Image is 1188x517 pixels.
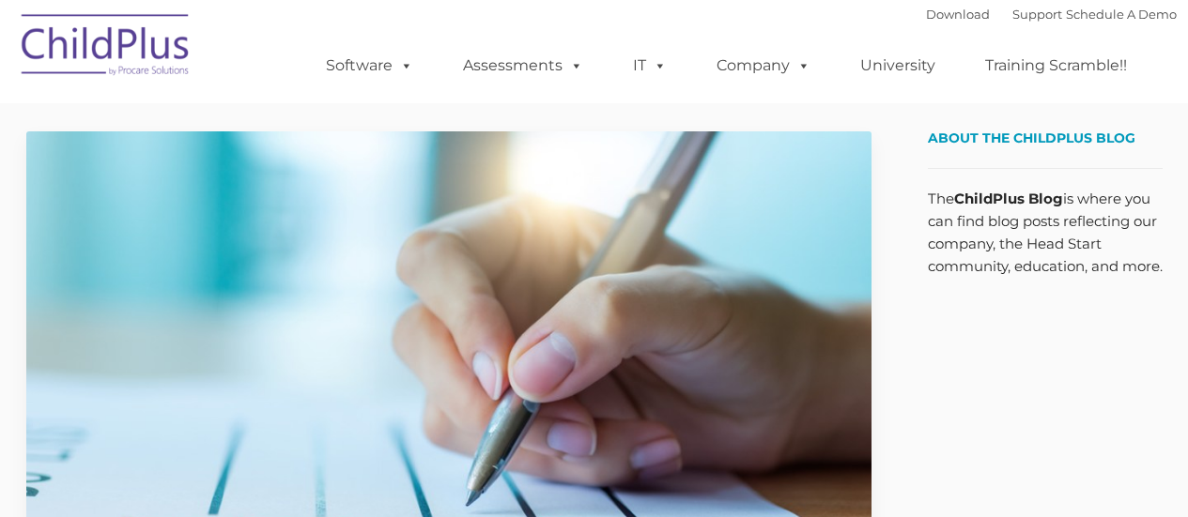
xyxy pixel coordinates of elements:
p: The is where you can find blog posts reflecting our company, the Head Start community, education,... [928,188,1163,278]
a: Support [1012,7,1062,22]
a: IT [614,47,686,84]
font: | [926,7,1177,22]
strong: ChildPlus Blog [954,190,1063,207]
a: Schedule A Demo [1066,7,1177,22]
img: ChildPlus by Procare Solutions [12,1,200,95]
a: Assessments [444,47,602,84]
a: Software [307,47,432,84]
a: Download [926,7,990,22]
a: Training Scramble!! [966,47,1146,84]
span: About the ChildPlus Blog [928,129,1135,146]
a: University [841,47,954,84]
a: Company [698,47,829,84]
